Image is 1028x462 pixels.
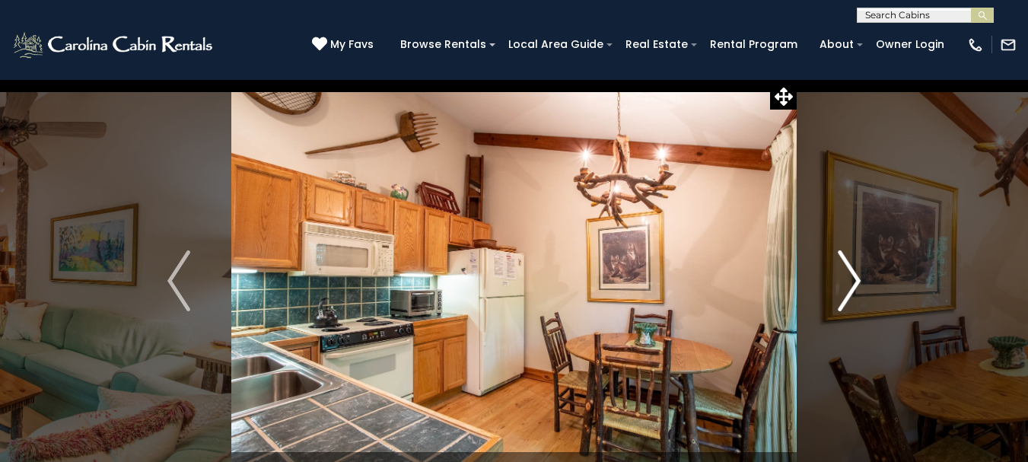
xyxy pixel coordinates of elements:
a: Owner Login [868,33,952,56]
img: phone-regular-white.png [967,37,984,53]
a: About [812,33,861,56]
img: arrow [167,250,190,311]
a: Local Area Guide [501,33,611,56]
a: Rental Program [702,33,805,56]
img: White-1-2.png [11,30,217,60]
img: mail-regular-white.png [1000,37,1017,53]
a: My Favs [312,37,377,53]
a: Browse Rentals [393,33,494,56]
span: My Favs [330,37,374,53]
img: arrow [838,250,861,311]
a: Real Estate [618,33,695,56]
